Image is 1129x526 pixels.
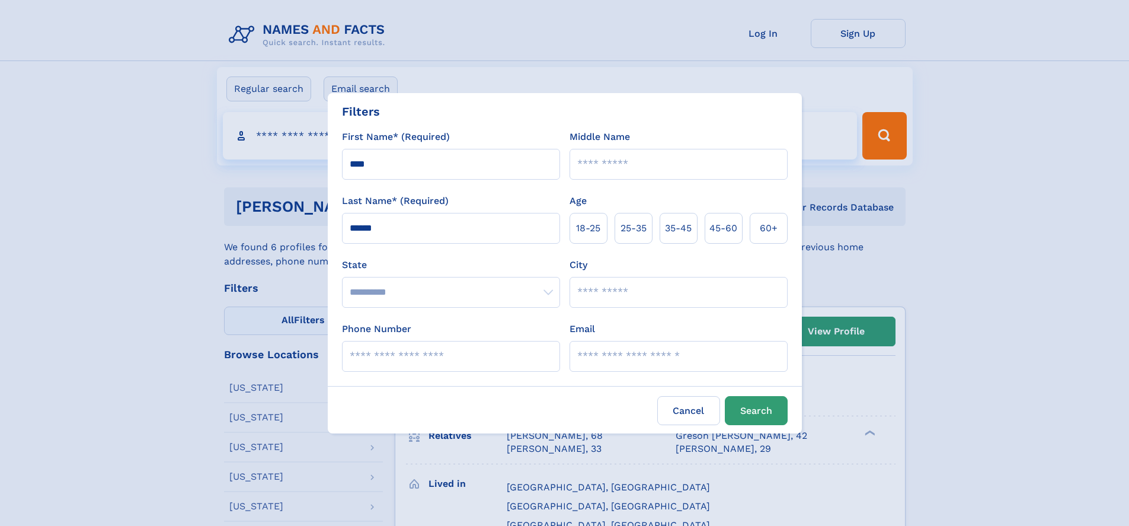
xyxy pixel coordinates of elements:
[570,258,587,272] label: City
[342,322,411,336] label: Phone Number
[342,103,380,120] div: Filters
[342,194,449,208] label: Last Name* (Required)
[725,396,788,425] button: Search
[570,130,630,144] label: Middle Name
[709,221,737,235] span: 45‑60
[342,258,560,272] label: State
[621,221,647,235] span: 25‑35
[570,322,595,336] label: Email
[570,194,587,208] label: Age
[760,221,778,235] span: 60+
[665,221,692,235] span: 35‑45
[576,221,600,235] span: 18‑25
[657,396,720,425] label: Cancel
[342,130,450,144] label: First Name* (Required)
